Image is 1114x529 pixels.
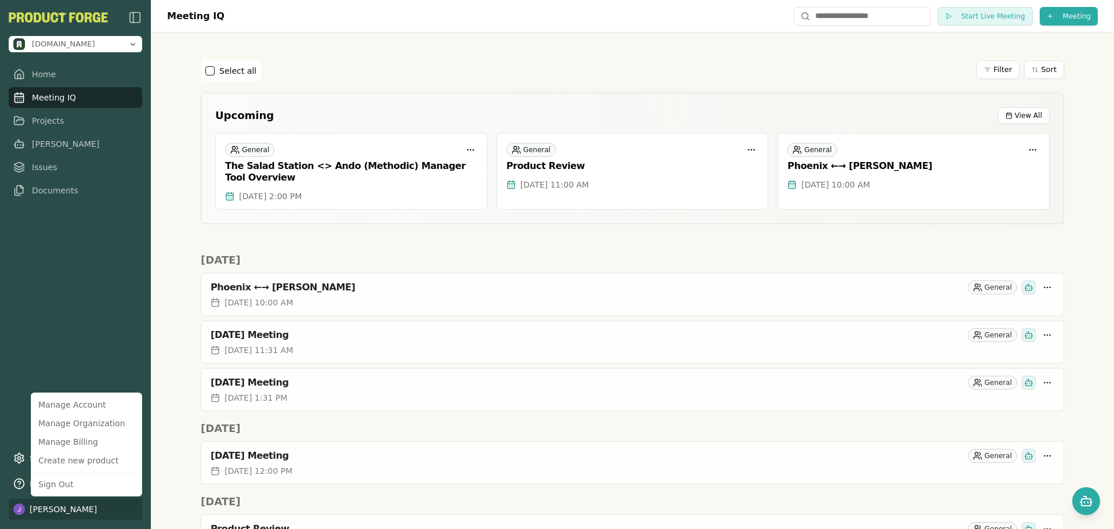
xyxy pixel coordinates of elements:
div: Create new product [34,451,139,470]
div: Manage Organization [34,414,139,433]
div: [PERSON_NAME] [31,393,142,496]
div: Manage Account [34,395,139,414]
div: Manage Billing [34,433,139,451]
div: Sign Out [34,475,139,494]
